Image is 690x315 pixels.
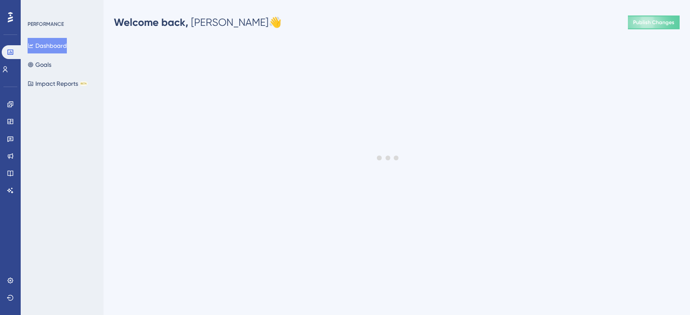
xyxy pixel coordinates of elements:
div: PERFORMANCE [28,21,64,28]
button: Goals [28,57,51,72]
span: Welcome back, [114,16,188,28]
div: BETA [80,81,88,86]
button: Publish Changes [628,16,680,29]
button: Dashboard [28,38,67,53]
button: Impact ReportsBETA [28,76,88,91]
span: Publish Changes [633,19,674,26]
div: [PERSON_NAME] 👋 [114,16,282,29]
